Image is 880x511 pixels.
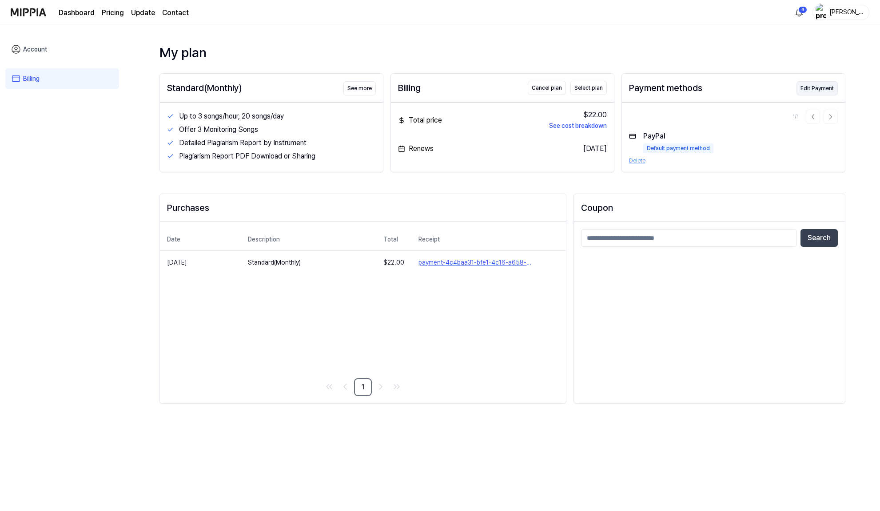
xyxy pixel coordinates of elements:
[343,81,376,95] button: See more
[5,39,119,59] a: Account
[5,68,119,89] a: Billing
[549,121,607,131] button: See cost breakdown
[629,157,645,165] button: Delete
[59,8,95,18] a: Dashboard
[179,151,376,162] div: Plagiarism Report PDF Download or Sharing
[376,250,411,274] td: $ 22.00
[179,138,376,148] div: Detailed Plagiarism Report by Instrument
[418,258,559,267] button: payment-4c4baa31-bfe1-4c16-a658-d0447904e702
[643,131,713,153] div: PayPal
[390,380,404,394] a: Go to last page
[792,113,799,121] div: 1 / 1
[179,111,376,122] div: Up to 3 songs/hour, 20 songs/day
[167,81,242,95] div: Standard(Monthly)
[160,229,241,250] th: Date
[338,380,352,394] a: Go to previous page
[376,229,411,250] th: Total
[583,143,607,154] div: [DATE]
[528,81,566,95] button: Cancel plan
[102,8,124,18] button: Pricing
[322,380,336,394] a: Go to first page
[792,5,806,20] button: 알림9
[800,229,838,247] button: Search
[798,6,807,13] div: 9
[794,7,804,18] img: 알림
[162,8,189,18] a: Contact
[816,4,826,21] img: profile
[354,378,372,396] a: 1
[343,80,376,95] a: See more
[374,380,388,394] a: Go to next page
[796,81,838,95] button: Edit Payment
[796,80,838,95] a: Edit Payment
[570,81,607,95] button: Select plan
[241,229,376,250] th: Description
[131,8,155,18] a: Update
[629,81,702,95] div: Payment methods
[398,110,442,131] div: Total price
[581,201,837,214] h2: Coupon
[160,378,566,396] nav: pagination
[643,143,713,153] div: Default payment method
[398,143,434,154] div: Renews
[829,7,864,17] div: [PERSON_NAME]
[241,251,376,274] td: Standard(Monthly)
[812,5,869,20] button: profile[PERSON_NAME]
[159,43,845,63] div: My plan
[167,201,559,214] div: Purchases
[160,250,241,274] td: [DATE]
[549,110,607,120] div: $22.00
[398,81,421,95] div: Billing
[179,124,376,135] div: Offer 3 Monitoring Songs
[411,229,566,250] th: Receipt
